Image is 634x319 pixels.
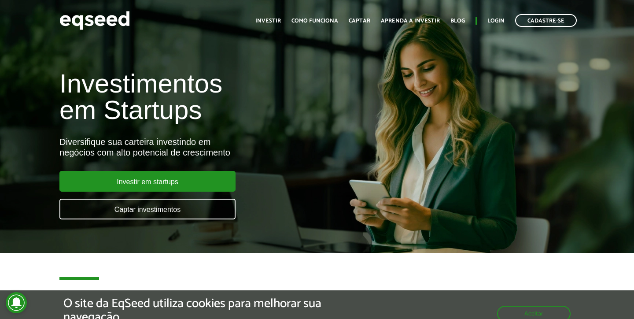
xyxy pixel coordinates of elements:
a: Login [487,18,505,24]
a: Investir em startups [59,171,236,192]
a: Como funciona [291,18,338,24]
a: Captar [349,18,370,24]
a: Captar investimentos [59,199,236,219]
h2: Ofertas disponíveis [59,288,575,317]
img: EqSeed [59,9,130,32]
a: Blog [450,18,465,24]
div: Diversifique sua carteira investindo em negócios com alto potencial de crescimento [59,137,363,158]
h1: Investimentos em Startups [59,70,363,123]
a: Aprenda a investir [381,18,440,24]
a: Investir [255,18,281,24]
a: Cadastre-se [515,14,577,27]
